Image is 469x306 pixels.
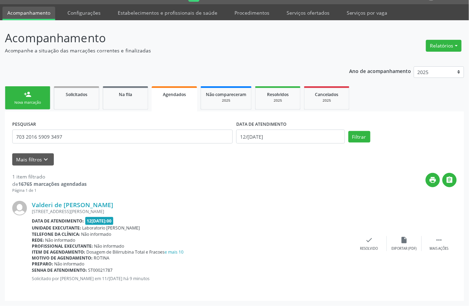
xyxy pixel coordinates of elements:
div: [STREET_ADDRESS][PERSON_NAME] [32,209,352,214]
a: e mais 10 [165,249,184,255]
span: Solicitados [66,92,87,97]
a: Procedimentos [230,7,274,19]
span: Dosagem de Bilirrubina Total e Fracoes [87,249,184,255]
div: Mais ações [430,246,449,251]
span: Agendados [163,92,186,97]
b: Preparo: [32,261,53,267]
a: Serviços por vaga [342,7,392,19]
b: Senha de atendimento: [32,267,87,273]
span: Laboratorio [PERSON_NAME] [82,225,140,231]
span: 12[DATE]:00 [85,217,114,225]
b: Motivo de agendamento: [32,255,93,261]
p: Solicitado por [PERSON_NAME] em 11/[DATE] há 9 minutos [32,276,352,282]
div: Página 1 de 1 [12,188,87,194]
span: Não compareceram [206,92,246,97]
div: 2025 [206,98,246,103]
p: Ano de acompanhamento [349,66,411,75]
span: Não informado [45,237,75,243]
label: PESQUISAR [12,119,36,130]
i: keyboard_arrow_down [42,156,50,163]
div: Resolvido [360,246,378,251]
b: Item de agendamento: [32,249,85,255]
div: de [12,180,87,188]
b: Rede: [32,237,44,243]
a: Serviços ofertados [282,7,334,19]
i: insert_drive_file [401,236,408,244]
div: 1 item filtrado [12,173,87,180]
div: Nova marcação [10,100,45,105]
button: print [426,173,440,187]
i: check [366,236,373,244]
span: Não informado [55,261,85,267]
span: Não informado [94,243,124,249]
button: Mais filtroskeyboard_arrow_down [12,153,54,166]
div: person_add [24,90,31,98]
span: Na fila [119,92,132,97]
span: ROTINA [94,255,110,261]
input: Selecione um intervalo [236,130,345,144]
input: Nome, CNS [12,130,233,144]
span: Resolvidos [267,92,289,97]
p: Acompanhamento [5,29,326,47]
a: Configurações [63,7,106,19]
i:  [446,176,454,184]
label: DATA DE ATENDIMENTO [236,119,287,130]
button:  [442,173,457,187]
a: Estabelecimentos e profissionais de saúde [113,7,222,19]
b: Unidade executante: [32,225,81,231]
i: print [429,176,437,184]
b: Telefone da clínica: [32,231,80,237]
img: img [12,201,27,216]
span: ST00021787 [88,267,113,273]
button: Relatórios [426,40,462,52]
div: Exportar (PDF) [392,246,417,251]
b: Profissional executante: [32,243,93,249]
i:  [435,236,443,244]
a: Acompanhamento [2,7,55,20]
b: Data de atendimento: [32,218,84,224]
div: 2025 [309,98,344,103]
div: 2025 [260,98,295,103]
a: Valderi de [PERSON_NAME] [32,201,113,209]
p: Acompanhe a situação das marcações correntes e finalizadas [5,47,326,54]
span: Não informado [81,231,111,237]
span: Cancelados [315,92,339,97]
strong: 16765 marcações agendadas [18,181,87,187]
button: Filtrar [348,131,370,143]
